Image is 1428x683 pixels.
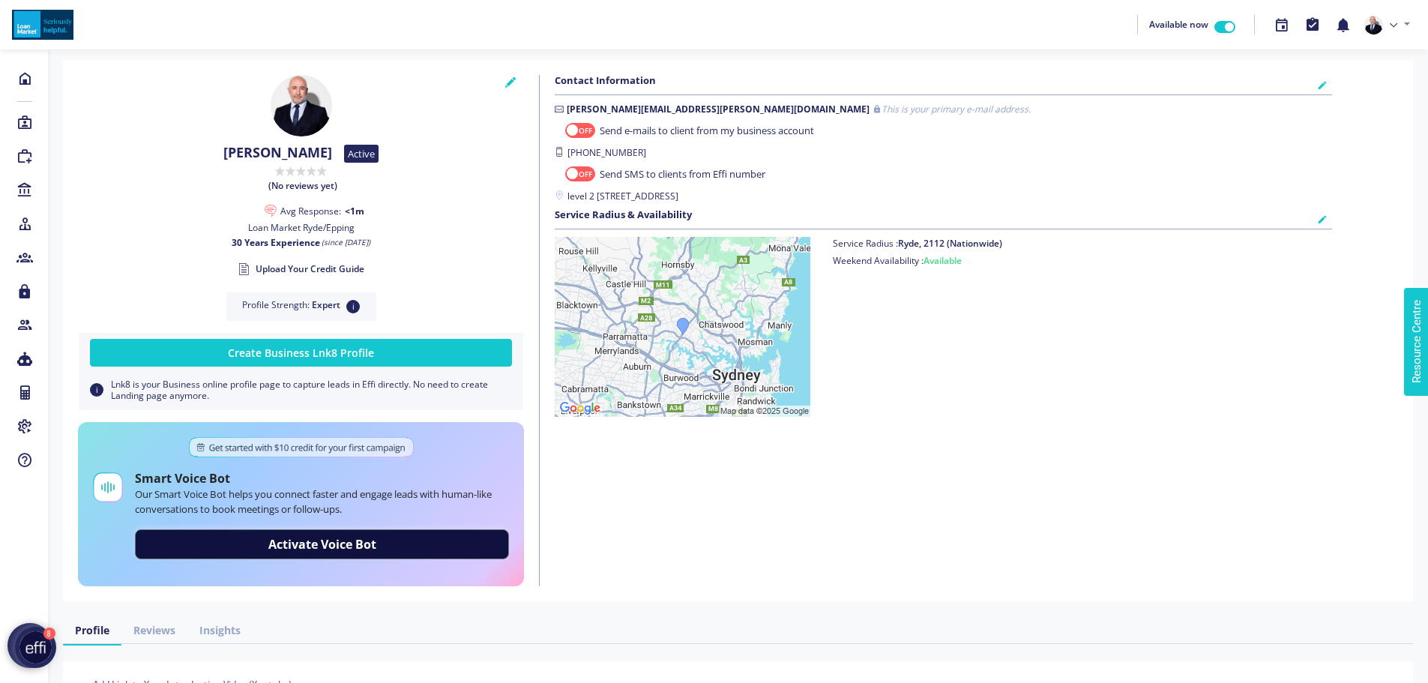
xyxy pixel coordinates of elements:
[238,261,364,277] a: Upload Your Credit Guide
[555,209,692,221] h5: Service Radius & Availability
[241,300,361,313] p: Profile Strength:
[43,628,56,640] div: 8
[93,472,123,502] img: voice bot icon
[898,237,1002,250] b: Ryde, 2112 (Nationwide)
[600,124,814,139] span: Send e-mails to client from my business account
[90,379,512,401] p: Lnk8 is your Business online profile page to capture leads in Effi directly. No need to create La...
[555,237,810,417] img: staticmap
[135,529,509,559] button: Activate Voice Bot
[187,616,253,644] a: Insights
[555,190,1332,203] label: level 2 [STREET_ADDRESS]
[12,10,73,40] img: 9776867c-fac7-40f7-9475-06a26f78d4fd-638614534445365946.png
[15,627,56,668] button: launcher-image-alternative-text
[1364,16,1383,34] img: 8b4b9e05-5606-4a38-bb14-d889a2fe907a-638614541017810497.png
[833,237,1002,250] label: Service Radius :
[882,103,1031,116] small: This is your primary e-mail address.
[189,437,414,457] img: credit icon
[600,167,765,182] span: Send SMS to clients from Effi number
[121,616,187,644] a: Reviews
[924,254,962,267] span: Available
[833,254,1002,268] label: Weekend Availability :
[345,205,364,217] span: <1m
[271,75,332,136] img: 8b4b9e05-5606-4a38-bb14-d889a2fe907a-638614541017810497.png
[344,145,379,163] span: Active
[248,221,355,235] label: Loan Market Ryde/Epping
[78,237,524,248] p: 30 Years Experience
[567,103,870,116] b: [PERSON_NAME][EMAIL_ADDRESS][PERSON_NAME][DOMAIN_NAME]
[19,631,52,664] img: launcher-image-alternative-text
[346,300,360,313] small: i
[268,180,337,191] span: (No reviews yet)
[13,4,96,22] span: Resource Centre
[15,627,56,668] div: Open Checklist, remaining modules: 8
[135,469,230,487] h5: Smart Voice Bot
[223,145,332,161] h4: [PERSON_NAME]
[90,339,512,367] button: Create Business Lnk8 Profile
[90,383,103,397] small: i
[63,616,121,644] a: Profile
[555,146,1332,160] label: [PHONE_NUMBER]
[280,205,341,217] span: Avg Response:
[312,300,340,310] b: Expert
[322,237,370,248] i: (since [DATE])
[135,487,509,517] p: Our Smart Voice Bot helps you connect faster and engage leads with human-like conversations to bo...
[1149,18,1208,31] span: Available now
[555,75,656,87] h5: Contact Information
